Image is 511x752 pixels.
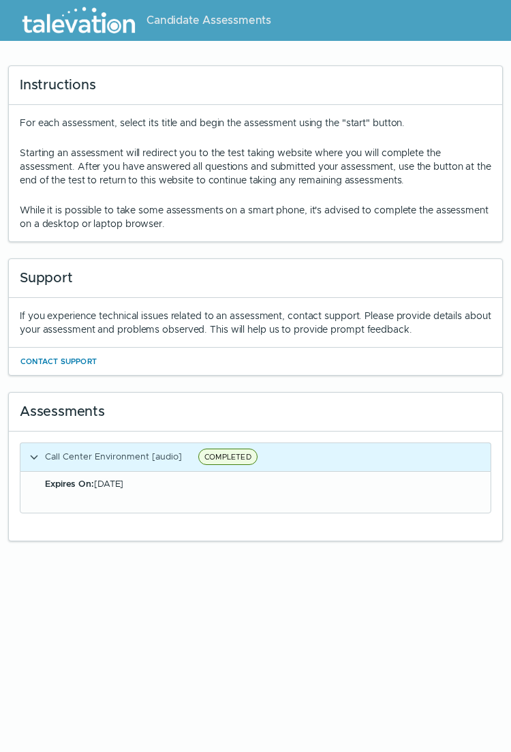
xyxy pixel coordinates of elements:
div: Support [9,259,502,298]
button: Contact Support [20,353,97,370]
span: [DATE] [45,478,123,490]
span: Candidate Assessments [146,12,271,29]
b: Expires On: [45,478,94,490]
div: For each assessment, select its title and begin the assessment using the "start" button. [20,116,491,230]
button: Call Center Environment [audio]COMPLETED [20,443,491,471]
div: Assessments [9,393,502,432]
p: Starting an assessment will redirect you to the test taking website where you will complete the a... [20,146,491,187]
p: While it is possible to take some assessments on a smart phone, it's advised to complete the asse... [20,203,491,230]
div: Instructions [9,66,502,105]
img: Talevation_Logo_Transparent_white.png [16,3,141,37]
div: Call Center Environment [audio]COMPLETED [20,471,491,513]
span: COMPLETED [198,449,258,465]
div: If you experience technical issues related to an assessment, contact support. Please provide deta... [20,309,491,336]
span: Call Center Environment [audio] [45,451,182,462]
